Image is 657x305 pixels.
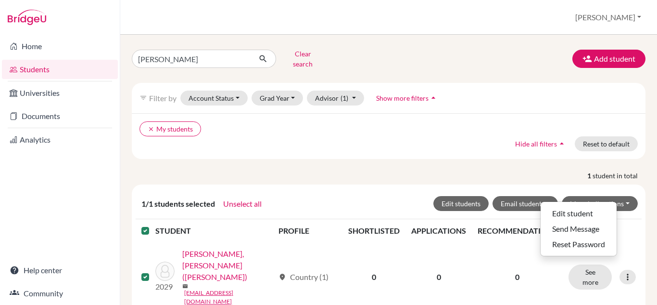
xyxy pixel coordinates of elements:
[155,281,175,292] p: 2029
[155,262,175,281] img: Hu, Xihu (Gareth)
[273,219,342,242] th: PROFILE
[2,60,118,79] a: Students
[2,106,118,126] a: Documents
[587,171,593,181] strong: 1
[182,283,188,289] span: mail
[405,219,472,242] th: APPLICATIONS
[276,46,329,71] button: Clear search
[569,265,612,290] button: See more
[139,94,147,102] i: filter_list
[2,261,118,280] a: Help center
[278,273,286,281] span: location_on
[493,196,558,211] button: Email students
[2,83,118,103] a: Universities
[2,130,118,149] a: Analytics
[376,94,429,102] span: Show more filters
[572,50,645,68] button: Add student
[223,198,262,210] button: Unselect all
[8,10,46,25] img: Bridge-U
[541,237,617,252] button: Reset Password
[2,37,118,56] a: Home
[132,50,251,68] input: Find student by name...
[593,171,645,181] span: student in total
[278,271,328,283] div: Country (1)
[557,139,567,148] i: arrow_drop_up
[541,206,617,221] button: Edit student
[139,121,201,136] button: clearMy students
[252,91,303,106] button: Grad Year
[149,93,177,103] span: Filter by
[478,271,557,283] p: 0
[571,8,645,27] button: [PERSON_NAME]
[507,136,575,151] button: Hide all filtersarrow_drop_up
[2,284,118,303] a: Community
[182,248,274,283] a: [PERSON_NAME], [PERSON_NAME] ([PERSON_NAME])
[148,126,154,133] i: clear
[515,140,557,148] span: Hide all filters
[141,198,215,210] span: 1/1 students selected
[541,221,617,237] button: Send Message
[575,136,638,151] button: Reset to default
[342,219,405,242] th: SHORTLISTED
[472,219,563,242] th: RECOMMENDATIONS
[368,91,446,106] button: Show more filtersarrow_drop_up
[155,219,273,242] th: STUDENT
[307,91,364,106] button: Advisor(1)
[429,93,438,103] i: arrow_drop_up
[341,94,348,102] span: (1)
[180,91,248,106] button: Account Status
[433,196,489,211] button: Edit students
[562,196,638,211] button: More bulk actions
